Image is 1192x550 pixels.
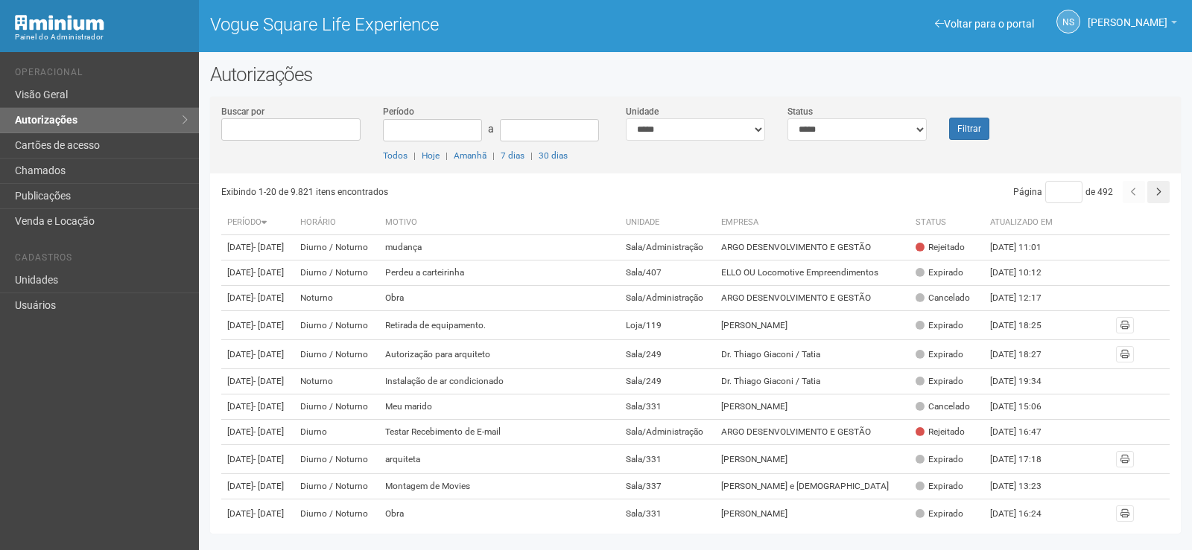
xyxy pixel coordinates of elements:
[984,445,1066,474] td: [DATE] 17:18
[221,474,294,499] td: [DATE]
[715,260,910,286] td: ELLO OU Locomotive Empreendimentos
[492,150,495,161] span: |
[620,499,715,528] td: Sala/331
[984,369,1066,394] td: [DATE] 19:34
[221,420,294,445] td: [DATE]
[916,508,963,520] div: Expirado
[916,292,970,304] div: Cancelado
[984,340,1066,369] td: [DATE] 18:27
[210,15,685,34] h1: Vogue Square Life Experience
[15,15,104,31] img: Minium
[715,369,910,394] td: Dr. Thiago Giaconi / Tatia
[984,311,1066,340] td: [DATE] 18:25
[620,211,715,235] th: Unidade
[620,394,715,420] td: Sala/331
[620,369,715,394] td: Sala/249
[984,211,1066,235] th: Atualizado em
[379,340,619,369] td: Autorização para arquiteto
[379,499,619,528] td: Obra
[949,118,989,140] button: Filtrar
[620,340,715,369] td: Sala/249
[294,369,379,394] td: Noturno
[379,420,619,445] td: Testar Recebimento de E-mail
[253,454,284,464] span: - [DATE]
[221,499,294,528] td: [DATE]
[413,150,416,161] span: |
[379,286,619,311] td: Obra
[620,286,715,311] td: Sala/Administração
[916,266,963,279] div: Expirado
[539,150,568,161] a: 30 dias
[984,235,1066,260] td: [DATE] 11:01
[488,123,494,135] span: a
[294,235,379,260] td: Diurno / Noturno
[294,445,379,474] td: Diurno / Noturno
[1088,19,1177,31] a: [PERSON_NAME]
[984,286,1066,311] td: [DATE] 12:17
[916,480,963,493] div: Expirado
[253,508,284,519] span: - [DATE]
[454,150,486,161] a: Amanhã
[620,235,715,260] td: Sala/Administração
[620,260,715,286] td: Sala/407
[620,474,715,499] td: Sala/337
[715,474,910,499] td: [PERSON_NAME] e [DEMOGRAPHIC_DATA]
[379,445,619,474] td: arquiteta
[715,420,910,445] td: ARGO DESENVOLVIMENTO E GESTÃO
[253,267,284,278] span: - [DATE]
[15,31,188,44] div: Painel do Administrador
[715,445,910,474] td: [PERSON_NAME]
[1013,187,1113,197] span: Página de 492
[916,375,963,388] div: Expirado
[916,426,965,438] div: Rejeitado
[294,211,379,235] th: Horário
[221,445,294,474] td: [DATE]
[221,211,294,235] th: Período
[383,150,408,161] a: Todos
[984,420,1066,445] td: [DATE] 16:47
[916,319,963,332] div: Expirado
[715,340,910,369] td: Dr. Thiago Giaconi / Tatia
[294,474,379,499] td: Diurno / Noturno
[984,260,1066,286] td: [DATE] 10:12
[253,376,284,386] span: - [DATE]
[910,211,984,235] th: Status
[379,474,619,499] td: Montagem de Movies
[294,340,379,369] td: Diurno / Noturno
[715,286,910,311] td: ARGO DESENVOLVIMENTO E GESTÃO
[221,394,294,420] td: [DATE]
[221,181,697,203] div: Exibindo 1-20 de 9.821 itens encontrados
[422,150,440,161] a: Hoje
[221,311,294,340] td: [DATE]
[984,499,1066,528] td: [DATE] 16:24
[15,252,188,268] li: Cadastros
[253,320,284,330] span: - [DATE]
[221,105,264,118] label: Buscar por
[294,394,379,420] td: Diurno / Noturno
[530,150,533,161] span: |
[715,499,910,528] td: [PERSON_NAME]
[253,292,284,303] span: - [DATE]
[294,499,379,528] td: Diurno / Noturno
[221,340,294,369] td: [DATE]
[501,150,524,161] a: 7 dias
[1088,2,1167,28] span: Nicolle Silva
[253,349,284,359] span: - [DATE]
[379,211,619,235] th: Motivo
[294,311,379,340] td: Diurno / Noturno
[620,420,715,445] td: Sala/Administração
[379,311,619,340] td: Retirada de equipamento.
[221,260,294,286] td: [DATE]
[916,453,963,466] div: Expirado
[221,286,294,311] td: [DATE]
[787,105,813,118] label: Status
[715,311,910,340] td: [PERSON_NAME]
[1056,10,1080,33] a: NS
[715,394,910,420] td: [PERSON_NAME]
[253,401,284,412] span: - [DATE]
[935,18,1034,30] a: Voltar para o portal
[984,394,1066,420] td: [DATE] 15:06
[294,260,379,286] td: Diurno / Noturno
[984,474,1066,499] td: [DATE] 13:23
[715,235,910,260] td: ARGO DESENVOLVIMENTO E GESTÃO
